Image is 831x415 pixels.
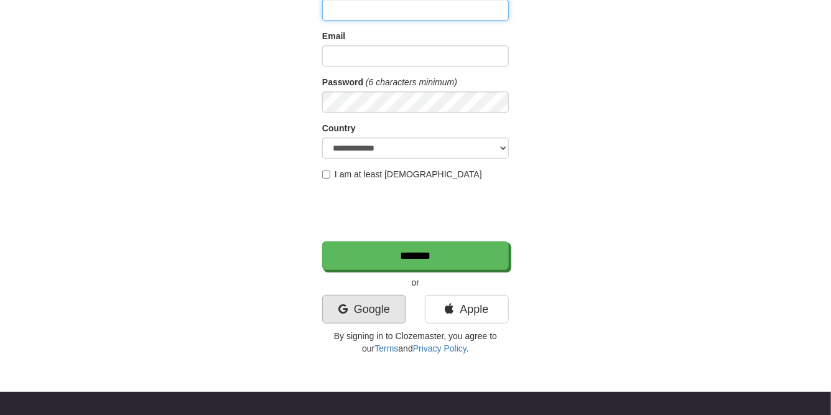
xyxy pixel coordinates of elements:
[366,77,457,87] em: (6 characters minimum)
[322,187,511,235] iframe: reCAPTCHA
[425,295,509,324] a: Apple
[322,170,330,179] input: I am at least [DEMOGRAPHIC_DATA]
[322,122,356,134] label: Country
[322,276,509,289] p: or
[413,343,467,353] a: Privacy Policy
[322,168,482,180] label: I am at least [DEMOGRAPHIC_DATA]
[322,76,363,88] label: Password
[374,343,398,353] a: Terms
[322,30,345,42] label: Email
[322,295,406,324] a: Google
[322,330,509,355] p: By signing in to Clozemaster, you agree to our and .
